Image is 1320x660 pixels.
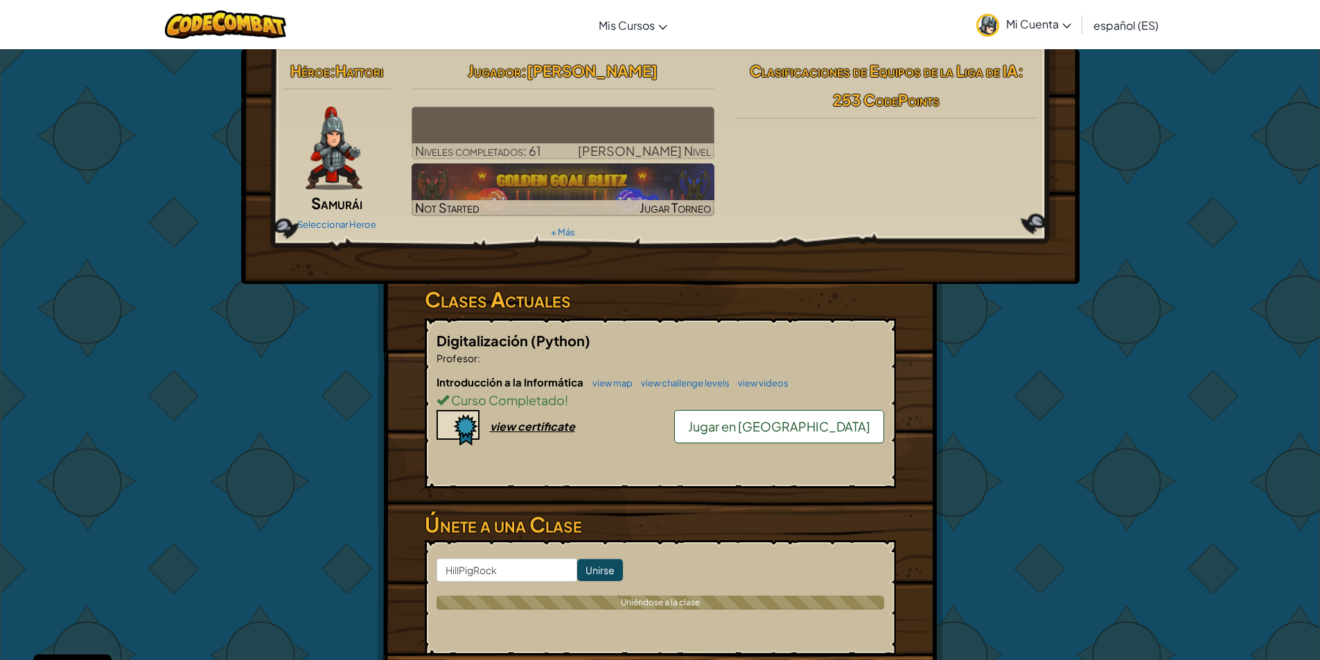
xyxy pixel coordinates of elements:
span: : [477,352,480,364]
a: + Más [551,226,575,238]
span: Digitalización [437,332,531,349]
span: Hattori [335,61,383,80]
span: Not Started [415,199,479,215]
span: Niveles completados: 61 [415,143,541,159]
img: avatar [976,14,999,37]
a: view videos [731,377,789,389]
span: : [521,61,527,80]
span: Jugador [468,61,521,80]
span: español (ES) [1093,18,1159,33]
a: Not StartedJugar Torneo [412,163,714,216]
a: Mi Cuenta [969,3,1078,46]
span: Mis Cursos [599,18,655,33]
span: Introducción a la Informática [437,375,586,389]
span: : 253 CodePoints [833,61,1023,109]
a: Jugar Siguiente Nivel [412,107,714,159]
span: Héroe [290,61,330,80]
a: view challenge levels [634,377,730,389]
img: samurai.pose.png [306,107,362,190]
span: : [330,61,335,80]
a: Seleccionar Heroe [297,219,376,230]
div: view certificate [490,419,575,434]
span: Jugar Torneo [640,199,711,215]
img: CodeCombat logo [165,10,286,39]
span: [PERSON_NAME] Nivel [578,143,711,159]
span: [PERSON_NAME] [527,61,658,80]
span: Samurái [311,193,362,213]
div: Uniéndose a la clase [437,596,884,609]
a: view certificate [437,419,575,434]
a: view map [586,377,633,389]
span: Clasificaciones de Equipos de la Liga de IA [750,61,1018,80]
span: Curso Completado [449,392,565,408]
span: (Python) [531,332,590,349]
a: Mis Cursos [592,6,674,44]
h3: Clases Actuales [425,284,896,315]
span: Mi Cuenta [1006,17,1071,31]
img: certificate-icon.png [437,410,479,446]
h3: Únete a una Clase [425,509,896,540]
img: Golden Goal [412,163,714,216]
input: Unirse [577,559,623,581]
a: español (ES) [1086,6,1165,44]
span: Jugar en [GEOGRAPHIC_DATA] [688,418,870,434]
span: Profesor [437,352,477,364]
input: <Enter Class Code> [437,558,577,582]
span: ! [565,392,568,408]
